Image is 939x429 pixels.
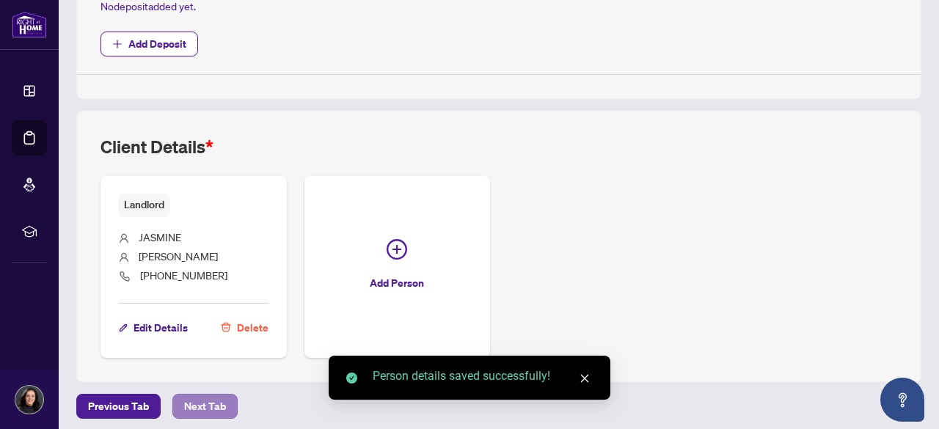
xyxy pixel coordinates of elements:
span: Add Deposit [128,32,186,56]
span: [PHONE_NUMBER] [140,268,227,282]
span: Landlord [118,194,170,216]
img: logo [12,11,47,38]
h2: Client Details [101,135,213,158]
img: Profile Icon [15,386,43,414]
span: JASMINE [139,230,181,243]
span: plus-circle [387,239,407,260]
span: plus [112,39,123,49]
span: Next Tab [184,395,226,418]
span: close [580,373,590,384]
div: Person details saved successfully! [373,367,593,385]
span: Previous Tab [88,395,149,418]
span: Edit Details [134,316,188,340]
button: Open asap [880,378,924,422]
span: Delete [237,316,268,340]
a: Close [577,370,593,386]
span: [PERSON_NAME] [139,249,218,263]
button: Edit Details [118,315,189,340]
button: Delete [220,315,269,340]
span: Add Person [370,271,424,295]
span: check-circle [346,373,357,384]
button: Previous Tab [76,394,161,419]
button: Add Person [304,176,491,357]
button: Add Deposit [101,32,198,56]
button: Next Tab [172,394,238,419]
